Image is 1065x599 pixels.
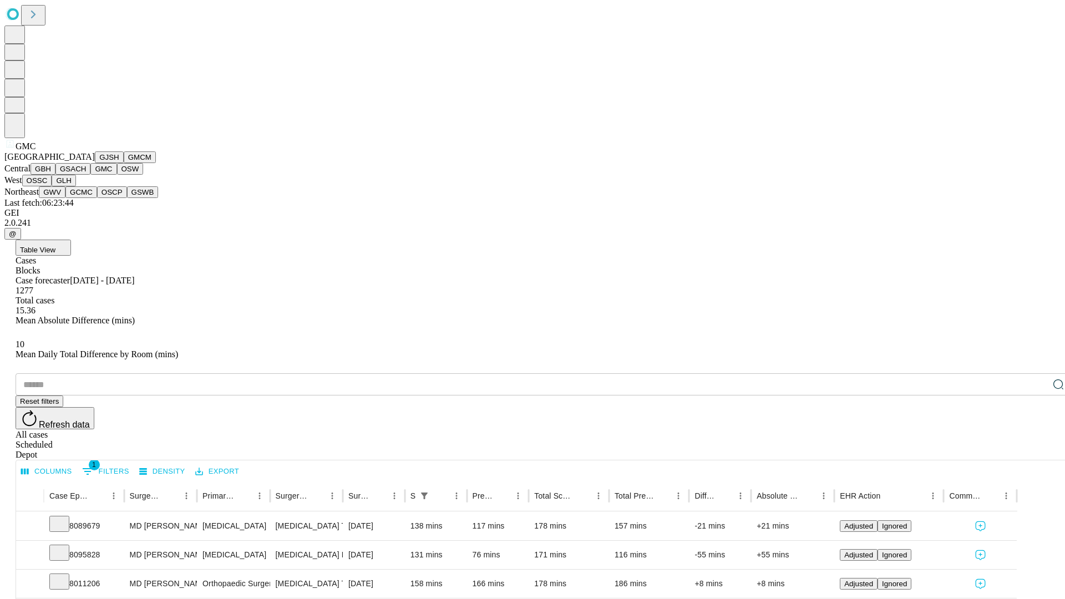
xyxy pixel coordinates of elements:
[163,488,179,504] button: Sort
[20,397,59,405] span: Reset filters
[16,240,71,256] button: Table View
[236,488,252,504] button: Sort
[433,488,449,504] button: Sort
[534,541,603,569] div: 171 mins
[31,163,55,175] button: GBH
[16,286,33,295] span: 1277
[417,488,432,504] div: 1 active filter
[252,488,267,504] button: Menu
[202,541,264,569] div: [MEDICAL_DATA]
[179,488,194,504] button: Menu
[276,541,337,569] div: [MEDICAL_DATA] LEG THROUGH [MEDICAL_DATA] AND [MEDICAL_DATA]
[410,512,461,540] div: 138 mins
[473,541,524,569] div: 76 mins
[49,512,119,540] div: 8089679
[757,491,799,500] div: Absolute Difference
[371,488,387,504] button: Sort
[840,520,878,532] button: Adjusted
[757,570,829,598] div: +8 mins
[276,491,308,500] div: Surgery Name
[694,541,745,569] div: -55 mins
[16,339,24,349] span: 10
[276,512,337,540] div: [MEDICAL_DATA] THIGH THROUGH [MEDICAL_DATA]
[925,488,941,504] button: Menu
[410,541,461,569] div: 131 mins
[95,151,124,163] button: GJSH
[4,152,95,161] span: [GEOGRAPHIC_DATA]
[495,488,510,504] button: Sort
[16,395,63,407] button: Reset filters
[4,208,1061,218] div: GEI
[4,175,22,185] span: West
[417,488,432,504] button: Show filters
[816,488,831,504] button: Menu
[998,488,1014,504] button: Menu
[882,522,907,530] span: Ignored
[309,488,324,504] button: Sort
[882,551,907,559] span: Ignored
[615,491,655,500] div: Total Predicted Duration
[4,218,1061,228] div: 2.0.241
[348,491,370,500] div: Surgery Date
[130,491,162,500] div: Surgeon Name
[22,517,38,536] button: Expand
[106,488,121,504] button: Menu
[124,151,156,163] button: GMCM
[16,316,135,325] span: Mean Absolute Difference (mins)
[136,463,188,480] button: Density
[615,512,684,540] div: 157 mins
[844,580,873,588] span: Adjusted
[840,549,878,561] button: Adjusted
[192,463,242,480] button: Export
[878,549,911,561] button: Ignored
[591,488,606,504] button: Menu
[348,570,399,598] div: [DATE]
[90,163,116,175] button: GMC
[22,575,38,594] button: Expand
[89,459,100,470] span: 1
[881,488,897,504] button: Sort
[757,512,829,540] div: +21 mins
[16,349,178,359] span: Mean Daily Total Difference by Room (mins)
[130,512,191,540] div: MD [PERSON_NAME] [PERSON_NAME] Md
[615,570,684,598] div: 186 mins
[534,570,603,598] div: 178 mins
[18,463,75,480] button: Select columns
[717,488,733,504] button: Sort
[49,570,119,598] div: 8011206
[844,551,873,559] span: Adjusted
[70,276,134,285] span: [DATE] - [DATE]
[387,488,402,504] button: Menu
[4,164,31,173] span: Central
[202,491,235,500] div: Primary Service
[510,488,526,504] button: Menu
[348,512,399,540] div: [DATE]
[878,578,911,590] button: Ignored
[4,228,21,240] button: @
[410,570,461,598] div: 158 mins
[39,186,65,198] button: GWV
[348,541,399,569] div: [DATE]
[473,491,494,500] div: Predicted In Room Duration
[671,488,686,504] button: Menu
[757,541,829,569] div: +55 mins
[117,163,144,175] button: OSW
[473,512,524,540] div: 117 mins
[49,491,89,500] div: Case Epic Id
[9,230,17,238] span: @
[655,488,671,504] button: Sort
[130,570,191,598] div: MD [PERSON_NAME] Jr [PERSON_NAME] C Md
[983,488,998,504] button: Sort
[840,491,880,500] div: EHR Action
[949,491,981,500] div: Comments
[324,488,340,504] button: Menu
[534,512,603,540] div: 178 mins
[202,512,264,540] div: [MEDICAL_DATA]
[694,512,745,540] div: -21 mins
[878,520,911,532] button: Ignored
[615,541,684,569] div: 116 mins
[130,541,191,569] div: MD [PERSON_NAME] [PERSON_NAME] Md
[840,578,878,590] button: Adjusted
[90,488,106,504] button: Sort
[575,488,591,504] button: Sort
